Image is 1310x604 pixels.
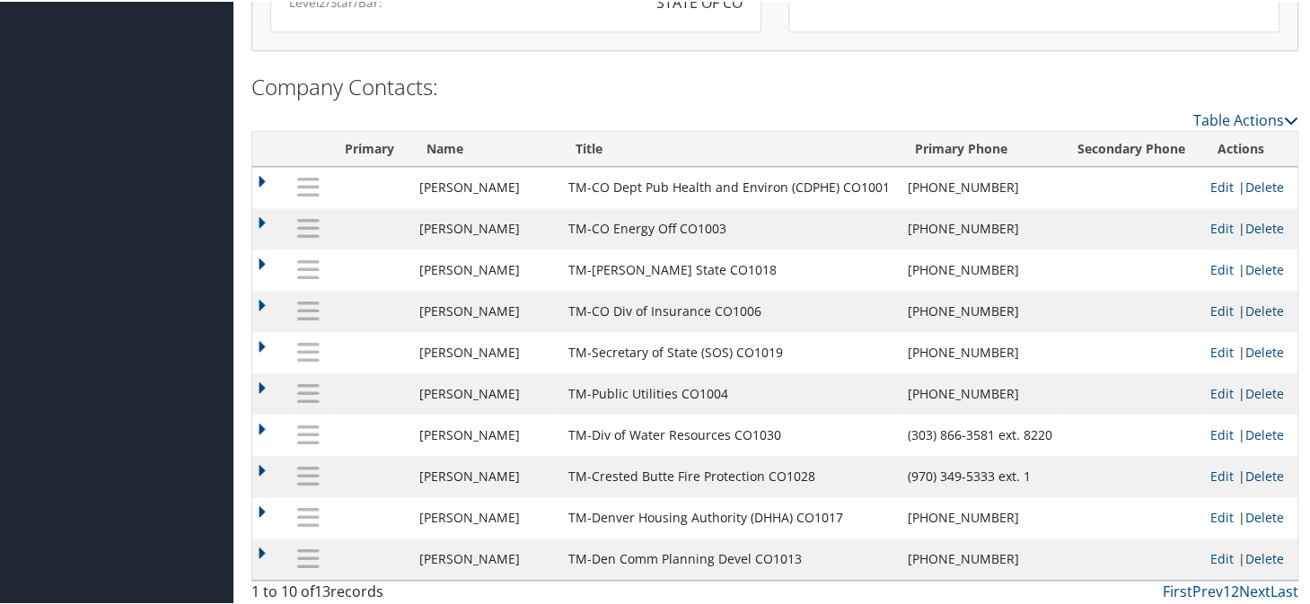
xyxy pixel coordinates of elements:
td: [PERSON_NAME] [410,330,559,372]
td: | [1201,289,1297,330]
a: Delete [1245,342,1284,359]
td: [PERSON_NAME] [410,289,559,330]
td: [PHONE_NUMBER] [899,495,1061,537]
a: Delete [1245,383,1284,400]
td: TM-CO Div of Insurance CO1006 [559,289,899,330]
td: TM-Crested Butte Fire Protection CO1028 [559,454,899,495]
th: Actions [1201,130,1297,165]
td: TM-Secretary of State (SOS) CO1019 [559,330,899,372]
td: [PHONE_NUMBER] [899,165,1061,206]
td: [PHONE_NUMBER] [899,289,1061,330]
td: TM-Public Utilities CO1004 [559,372,899,413]
a: Edit [1210,548,1234,565]
a: Delete [1245,218,1284,235]
td: (970) 349-5333 ext. 1 [899,454,1061,495]
td: TM-Den Comm Planning Devel CO1013 [559,537,899,578]
td: | [1201,413,1297,454]
td: (303) 866-3581 ext. 8220 [899,413,1061,454]
a: Edit [1210,342,1234,359]
a: Edit [1210,259,1234,276]
a: Delete [1245,301,1284,318]
td: [PERSON_NAME] [410,248,559,289]
th: Primary [329,130,410,165]
td: [PHONE_NUMBER] [899,248,1061,289]
td: | [1201,537,1297,578]
a: Edit [1210,301,1234,318]
td: | [1201,330,1297,372]
td: [PHONE_NUMBER] [899,372,1061,413]
td: | [1201,206,1297,248]
h2: Company Contacts: [251,70,1298,101]
td: [PERSON_NAME] [410,495,559,537]
a: First [1163,580,1192,600]
a: Next [1239,580,1270,600]
td: TM-[PERSON_NAME] State CO1018 [559,248,899,289]
td: [PERSON_NAME] [410,165,559,206]
td: TM-CO Dept Pub Health and Environ (CDPHE) CO1001 [559,165,899,206]
td: [PHONE_NUMBER] [899,330,1061,372]
td: | [1201,248,1297,289]
td: [PERSON_NAME] [410,537,559,578]
a: Table Actions [1193,109,1298,128]
a: Prev [1192,580,1223,600]
td: TM-Div of Water Resources CO1030 [559,413,899,454]
th: Secondary Phone [1061,130,1201,165]
th: Title [559,130,899,165]
td: [PERSON_NAME] [410,454,559,495]
td: TM-Denver Housing Authority (DHHA) CO1017 [559,495,899,537]
a: Edit [1210,177,1234,194]
a: 1 [1223,580,1231,600]
a: Delete [1245,548,1284,565]
td: | [1201,372,1297,413]
a: Last [1270,580,1298,600]
td: [PERSON_NAME] [410,206,559,248]
a: Delete [1245,466,1284,483]
a: 2 [1231,580,1239,600]
th: Name [410,130,559,165]
td: [PHONE_NUMBER] [899,537,1061,578]
td: | [1201,454,1297,495]
a: Delete [1245,177,1284,194]
a: Edit [1210,425,1234,442]
td: [PHONE_NUMBER] [899,206,1061,248]
a: Delete [1245,507,1284,524]
td: | [1201,165,1297,206]
a: Delete [1245,425,1284,442]
a: Edit [1210,466,1234,483]
a: Delete [1245,259,1284,276]
th: Primary Phone [899,130,1061,165]
td: | [1201,495,1297,537]
a: Edit [1210,218,1234,235]
td: TM-CO Energy Off CO1003 [559,206,899,248]
a: Edit [1210,383,1234,400]
a: Edit [1210,507,1234,524]
td: [PERSON_NAME] [410,372,559,413]
td: [PERSON_NAME] [410,413,559,454]
span: 13 [314,580,330,600]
